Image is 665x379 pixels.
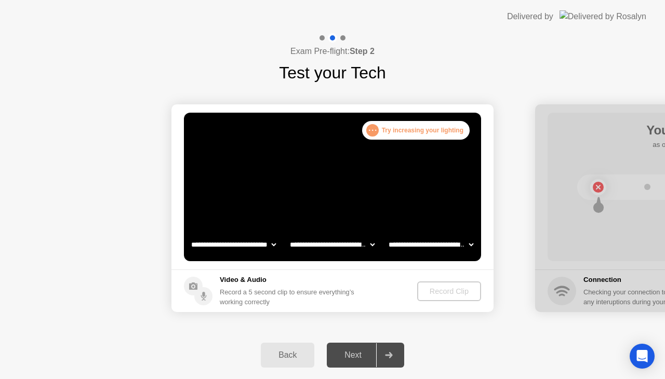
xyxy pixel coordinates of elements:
div: Record Clip [421,287,477,295]
div: Record a 5 second clip to ensure everything’s working correctly [220,287,358,307]
select: Available speakers [288,234,377,255]
h4: Exam Pre-flight: [290,45,375,58]
div: Try increasing your lighting [362,121,470,140]
select: Available cameras [189,234,278,255]
h1: Test your Tech [279,60,386,85]
div: Delivered by [507,10,553,23]
img: Delivered by Rosalyn [560,10,646,22]
select: Available microphones [387,234,475,255]
h5: Video & Audio [220,275,358,285]
button: Next [327,343,404,368]
div: Back [264,350,311,360]
button: Record Clip [417,281,481,301]
div: Open Intercom Messenger [630,344,655,369]
div: . . . [366,124,379,137]
button: Back [261,343,314,368]
div: Next [330,350,376,360]
b: Step 2 [350,47,375,56]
